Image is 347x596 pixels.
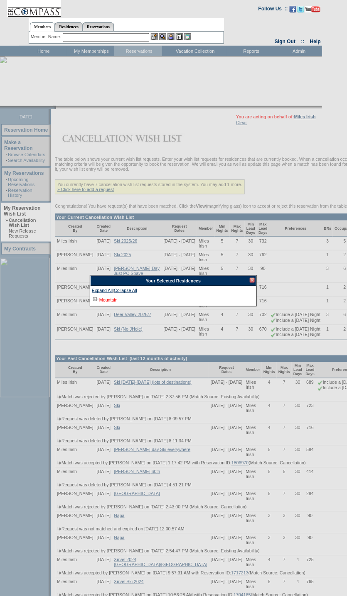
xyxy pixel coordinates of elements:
img: Follow us on Twitter [298,6,304,12]
a: Mountain [99,297,118,302]
div: Your Selected Residences [90,276,256,286]
img: Subscribe to our YouTube Channel [305,6,320,12]
a: Become our fan on Facebook [290,8,296,13]
a: Sign Out [275,39,295,44]
img: View [159,33,166,40]
a: Residences [55,22,83,31]
a: Expand All [92,288,113,295]
a: Help [310,39,321,44]
a: Reservations [83,22,114,31]
img: Become our fan on Facebook [290,6,296,12]
img: Impersonate [167,33,175,40]
img: b_calculator.gif [184,33,191,40]
td: Follow Us :: [258,5,288,15]
a: Subscribe to our YouTube Channel [305,8,320,13]
div: Member Name: [31,33,63,40]
span: :: [301,39,305,44]
div: | [92,288,255,295]
img: b_edit.gif [151,33,158,40]
a: Collapse All [114,288,137,295]
a: Follow us on Twitter [298,8,304,13]
img: Reservations [176,33,183,40]
a: Members [30,22,55,32]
